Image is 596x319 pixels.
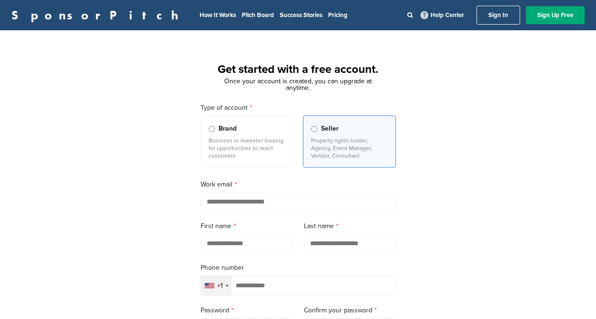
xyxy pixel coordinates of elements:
[224,77,372,92] span: Once your account is created, you can upgrade at anytime.
[217,283,223,289] div: +1
[219,124,237,134] span: Brand
[328,11,348,19] a: Pricing
[419,9,466,21] a: Help Center
[304,221,396,231] label: Last name
[201,305,293,316] label: Password
[477,6,520,25] a: Sign In
[201,103,396,113] label: Type of account
[201,263,396,273] label: Phone number
[242,11,274,19] a: Pitch Board
[201,221,293,231] label: First name
[189,61,407,78] h1: Get started with a free account.
[209,137,285,159] p: Business or marketer looking for opportunities to reach customers
[311,137,388,159] p: Property rights holder, Agency, Event Manager, Vendor, Consultant
[304,305,396,316] label: Confirm your password
[526,6,585,24] a: Sign Up Free
[321,124,339,134] span: Seller
[280,11,322,19] a: Success Stories
[201,179,396,190] label: Work email
[201,276,231,295] div: Selected country
[311,126,317,132] input: Seller Property rights holder, Agency, Event Manager, Vendor, Consultant
[200,11,236,19] a: How It Works
[209,126,215,132] input: Brand Business or marketer looking for opportunities to reach customers
[11,9,184,21] a: SponsorPitch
